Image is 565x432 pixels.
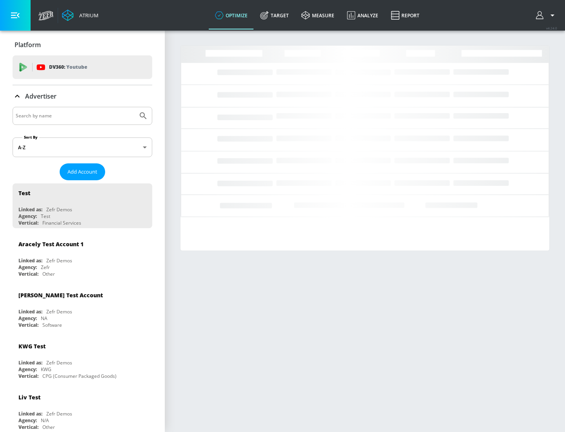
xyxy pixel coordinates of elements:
[18,394,40,401] div: Liv Test
[41,315,47,322] div: NA
[41,366,51,373] div: KWG
[42,424,55,430] div: Other
[254,1,295,29] a: Target
[341,1,385,29] a: Analyze
[295,1,341,29] a: measure
[25,92,56,101] p: Advertiser
[18,410,42,417] div: Linked as:
[22,135,39,140] label: Sort By
[18,213,37,220] div: Agency:
[13,337,152,381] div: KWG TestLinked as:Zefr DemosAgency:KWGVertical:CPG (Consumer Packaged Goods)
[66,63,87,71] p: Youtube
[18,424,38,430] div: Vertical:
[67,167,97,176] span: Add Account
[42,271,55,277] div: Other
[41,213,50,220] div: Test
[18,291,103,299] div: [PERSON_NAME] Test Account
[46,308,72,315] div: Zefr Demos
[13,234,152,279] div: Aracely Test Account 1Linked as:Zefr DemosAgency:ZefrVertical:Other
[18,240,84,248] div: Aracely Test Account 1
[46,257,72,264] div: Zefr Demos
[18,206,42,213] div: Linked as:
[16,111,135,121] input: Search by name
[13,183,152,228] div: TestLinked as:Zefr DemosAgency:TestVertical:Financial Services
[46,206,72,213] div: Zefr Demos
[18,308,42,315] div: Linked as:
[41,264,50,271] div: Zefr
[18,257,42,264] div: Linked as:
[18,417,37,424] div: Agency:
[18,373,38,379] div: Vertical:
[385,1,426,29] a: Report
[60,163,105,180] button: Add Account
[18,322,38,328] div: Vertical:
[49,63,87,71] p: DV360:
[209,1,254,29] a: optimize
[42,373,117,379] div: CPG (Consumer Packaged Goods)
[46,410,72,417] div: Zefr Demos
[13,55,152,79] div: DV360: Youtube
[13,137,152,157] div: A-Z
[13,34,152,56] div: Platform
[42,220,81,226] div: Financial Services
[18,315,37,322] div: Agency:
[13,85,152,107] div: Advertiser
[18,189,30,197] div: Test
[13,286,152,330] div: [PERSON_NAME] Test AccountLinked as:Zefr DemosAgency:NAVertical:Software
[41,417,49,424] div: N/A
[546,26,557,30] span: v 4.24.0
[18,342,46,350] div: KWG Test
[18,220,38,226] div: Vertical:
[76,12,98,19] div: Atrium
[18,271,38,277] div: Vertical:
[15,40,41,49] p: Platform
[18,366,37,373] div: Agency:
[62,9,98,21] a: Atrium
[18,359,42,366] div: Linked as:
[42,322,62,328] div: Software
[18,264,37,271] div: Agency:
[46,359,72,366] div: Zefr Demos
